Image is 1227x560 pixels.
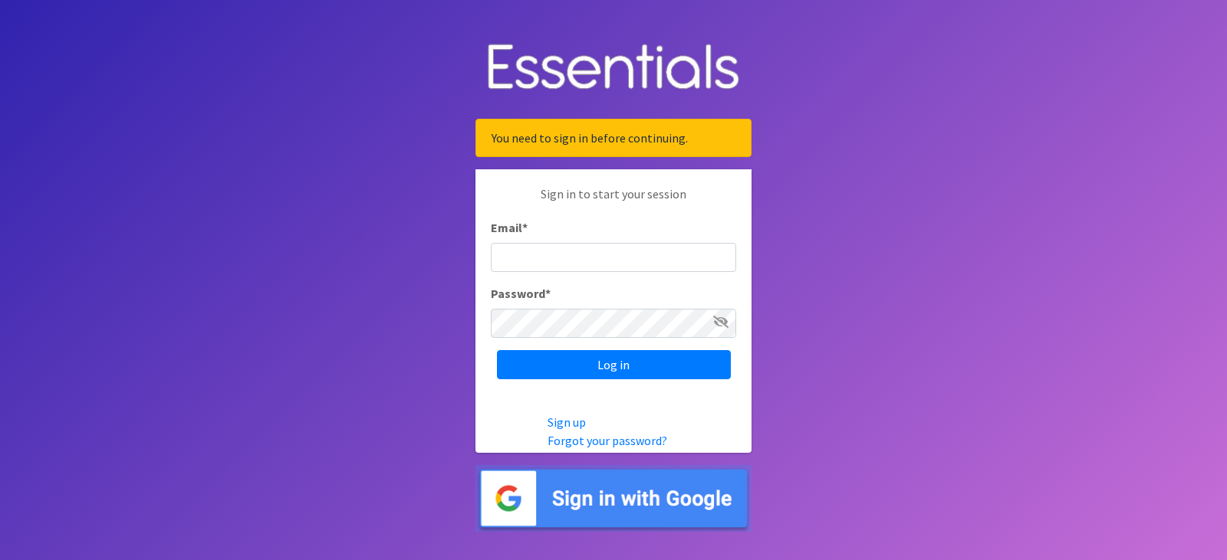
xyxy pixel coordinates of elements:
abbr: required [522,220,528,235]
label: Email [491,218,528,237]
label: Password [491,284,551,303]
img: Sign in with Google [475,465,752,532]
a: Forgot your password? [548,433,667,448]
div: You need to sign in before continuing. [475,119,752,157]
abbr: required [545,286,551,301]
input: Log in [497,350,731,379]
a: Sign up [548,414,586,430]
p: Sign in to start your session [491,185,736,218]
img: Human Essentials [475,28,752,107]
